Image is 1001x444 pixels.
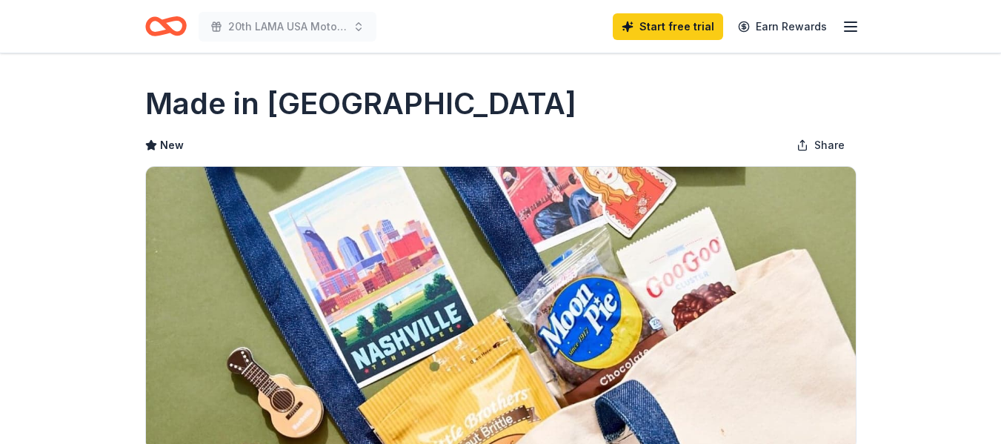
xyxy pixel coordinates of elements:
a: Home [145,9,187,44]
span: 20th LAMA USA Motor Touring Rally [228,18,347,36]
button: Share [785,130,857,160]
h1: Made in [GEOGRAPHIC_DATA] [145,83,576,125]
span: Share [814,136,845,154]
span: New [160,136,184,154]
button: 20th LAMA USA Motor Touring Rally [199,12,376,42]
a: Start free trial [613,13,723,40]
a: Earn Rewards [729,13,836,40]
